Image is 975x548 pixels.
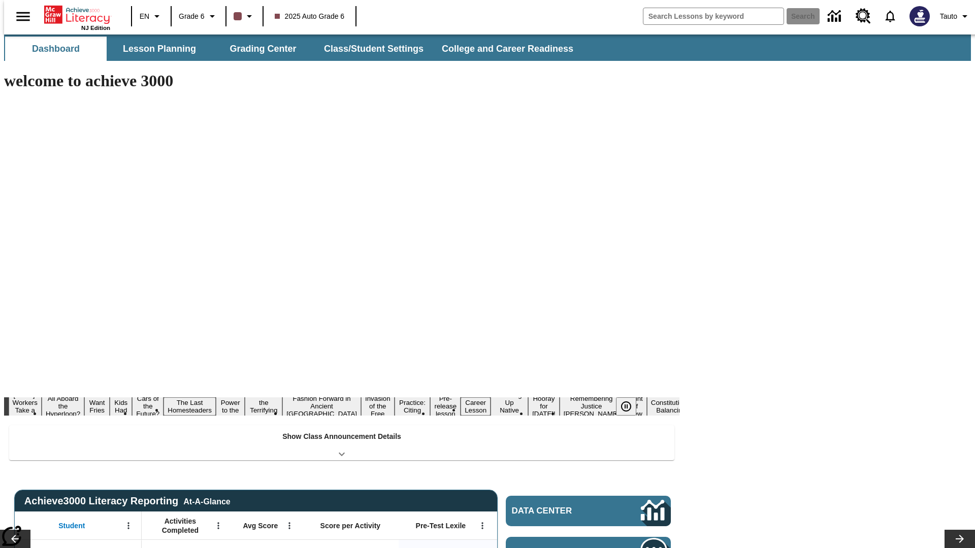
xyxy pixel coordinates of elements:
button: Open side menu [8,2,38,31]
div: SubNavbar [4,37,582,61]
button: Grade: Grade 6, Select a grade [175,7,222,25]
button: Slide 18 The Constitution's Balancing Act [647,390,696,423]
button: Slide 8 Attack of the Terrifying Tomatoes [245,390,282,423]
div: Pause [616,397,646,416]
button: Open Menu [475,518,490,533]
button: Slide 14 Cooking Up Native Traditions [491,390,528,423]
span: NJ Edition [81,25,110,31]
button: Slide 11 Mixed Practice: Citing Evidence [395,390,431,423]
button: Pause [616,397,636,416]
button: Lesson Planning [109,37,210,61]
span: Student [58,521,85,530]
button: Slide 3 Do You Want Fries With That? [84,382,110,431]
button: Profile/Settings [936,7,975,25]
a: Data Center [506,496,671,526]
span: EN [140,11,149,22]
div: Show Class Announcement Details [9,425,674,460]
button: Slide 1 Labor Day: Workers Take a Stand [9,390,42,423]
span: Grade 6 [179,11,205,22]
button: Grading Center [212,37,314,61]
button: Slide 12 Pre-release lesson [430,393,461,419]
span: Activities Completed [147,517,214,535]
a: Notifications [877,3,903,29]
button: Slide 10 The Invasion of the Free CD [361,386,395,427]
button: Select a new avatar [903,3,936,29]
div: Home [44,4,110,31]
button: Language: EN, Select a language [135,7,168,25]
p: Show Class Announcement Details [282,431,401,442]
span: Score per Activity [320,521,381,530]
button: Slide 4 Dirty Jobs Kids Had To Do [110,382,132,431]
button: Slide 16 Remembering Justice O'Connor [560,393,624,419]
button: Slide 9 Fashion Forward in Ancient Rome [282,393,361,419]
button: Lesson carousel, Next [945,530,975,548]
button: Dashboard [5,37,107,61]
button: Open Menu [282,518,297,533]
span: Tauto [940,11,957,22]
h1: welcome to achieve 3000 [4,72,679,90]
button: Slide 7 Solar Power to the People [216,390,245,423]
button: Slide 5 Cars of the Future? [132,393,164,419]
span: Achieve3000 Literacy Reporting [24,495,231,507]
div: SubNavbar [4,35,971,61]
button: College and Career Readiness [434,37,581,61]
span: Data Center [512,506,607,516]
a: Resource Center, Will open in new tab [850,3,877,30]
button: Open Menu [211,518,226,533]
span: 2025 Auto Grade 6 [275,11,345,22]
input: search field [643,8,784,24]
span: Avg Score [243,521,278,530]
button: Class color is dark brown. Change class color [230,7,259,25]
button: Class/Student Settings [316,37,432,61]
button: Slide 2 All Aboard the Hyperloop? [42,393,84,419]
span: Pre-Test Lexile [416,521,466,530]
a: Data Center [822,3,850,30]
button: Slide 15 Hooray for Constitution Day! [528,393,560,419]
button: Open Menu [121,518,136,533]
img: Avatar [909,6,930,26]
button: Slide 6 The Last Homesteaders [164,397,216,416]
a: Home [44,5,110,25]
div: At-A-Glance [183,495,230,506]
button: Slide 13 Career Lesson [461,397,491,416]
